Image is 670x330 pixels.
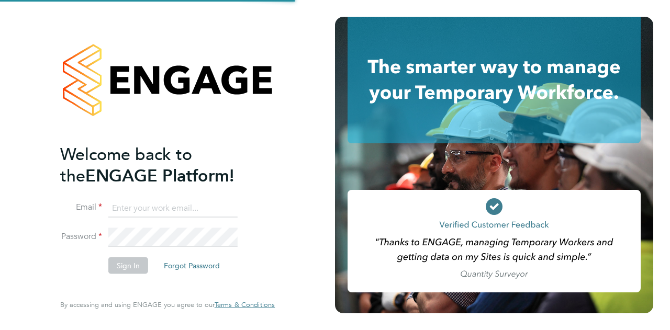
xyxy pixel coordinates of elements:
a: Terms & Conditions [215,301,275,309]
span: Terms & Conditions [215,300,275,309]
label: Email [60,202,102,213]
button: Sign In [108,257,148,274]
h2: ENGAGE Platform! [60,143,264,186]
span: Welcome back to the [60,144,192,186]
button: Forgot Password [155,257,228,274]
label: Password [60,231,102,242]
input: Enter your work email... [108,199,238,218]
span: By accessing and using ENGAGE you agree to our [60,300,275,309]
